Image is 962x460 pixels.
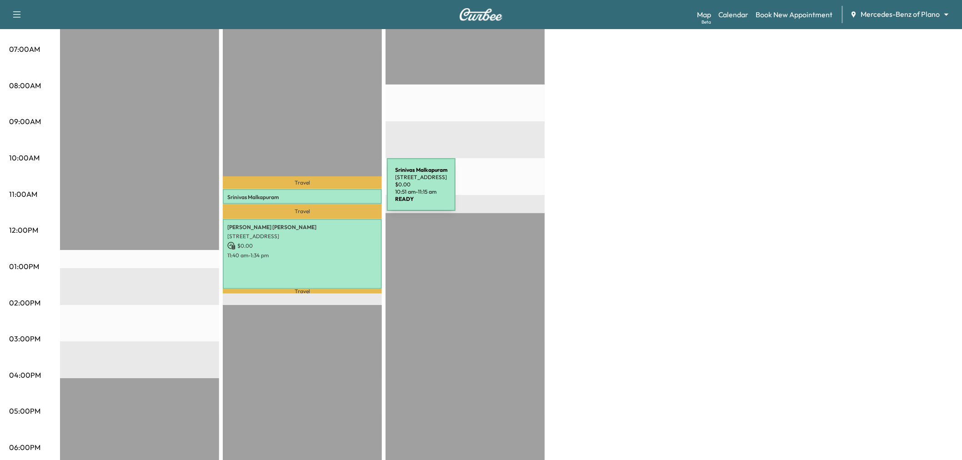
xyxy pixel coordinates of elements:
p: [PERSON_NAME] [PERSON_NAME] [227,224,377,231]
p: 04:00PM [9,370,41,380]
p: 11:00AM [9,189,37,200]
p: 09:00AM [9,116,41,127]
p: Travel [223,204,382,220]
p: $ 0.00 [227,242,377,250]
p: 01:00PM [9,261,39,272]
p: 11:40 am - 1:34 pm [227,252,377,259]
p: [STREET_ADDRESS] [227,233,377,240]
img: Curbee Logo [459,8,503,21]
p: [STREET_ADDRESS] [227,203,377,210]
a: Calendar [718,9,749,20]
p: Travel [223,176,382,189]
p: 10:00AM [9,152,40,163]
span: Mercedes-Benz of Plano [861,9,940,20]
p: 07:00AM [9,44,40,55]
p: Travel [223,289,382,294]
div: Beta [701,19,711,25]
p: 06:00PM [9,442,40,453]
p: 08:00AM [9,80,41,91]
p: 02:00PM [9,297,40,308]
p: Srinivas Malkapuram [227,194,377,201]
p: 12:00PM [9,225,38,235]
a: Book New Appointment [756,9,833,20]
p: 05:00PM [9,405,40,416]
a: MapBeta [697,9,711,20]
p: 03:00PM [9,333,40,344]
